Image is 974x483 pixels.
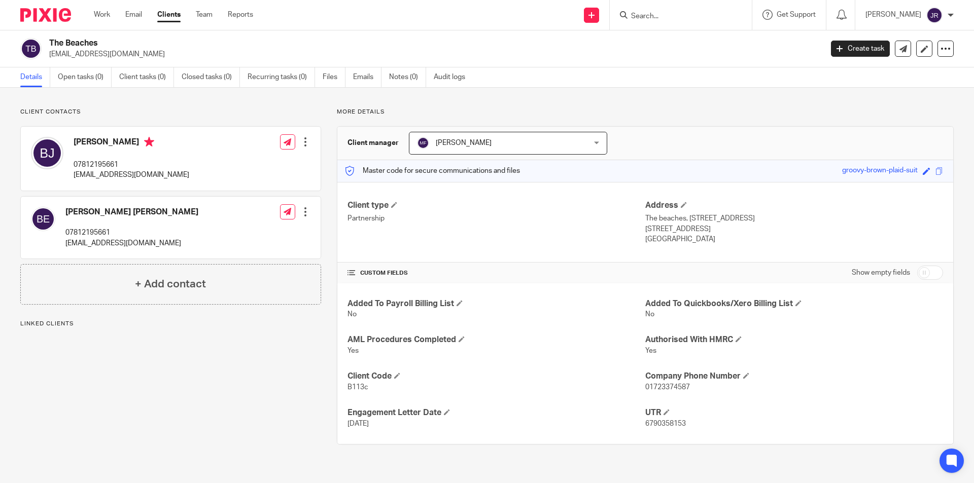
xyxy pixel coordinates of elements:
[31,207,55,231] img: svg%3E
[20,320,321,328] p: Linked clients
[347,335,645,345] h4: AML Procedures Completed
[347,213,645,224] p: Partnership
[248,67,315,87] a: Recurring tasks (0)
[49,49,816,59] p: [EMAIL_ADDRESS][DOMAIN_NAME]
[842,165,918,177] div: groovy-brown-plaid-suit
[157,10,181,20] a: Clients
[389,67,426,87] a: Notes (0)
[645,224,943,234] p: [STREET_ADDRESS]
[347,420,369,427] span: [DATE]
[831,41,890,57] a: Create task
[645,311,654,318] span: No
[630,12,721,21] input: Search
[645,420,686,427] span: 6790358153
[347,407,645,418] h4: Engagement Letter Date
[347,347,359,354] span: Yes
[74,170,189,180] p: [EMAIL_ADDRESS][DOMAIN_NAME]
[645,384,690,391] span: 01723374587
[135,276,206,292] h4: + Add contact
[645,213,943,224] p: The beaches, [STREET_ADDRESS]
[228,10,253,20] a: Reports
[65,238,198,248] p: [EMAIL_ADDRESS][DOMAIN_NAME]
[347,138,399,148] h3: Client manager
[65,207,198,217] h4: [PERSON_NAME] [PERSON_NAME]
[347,200,645,211] h4: Client type
[852,268,910,278] label: Show empty fields
[347,311,357,318] span: No
[353,67,381,87] a: Emails
[777,11,816,18] span: Get Support
[196,10,213,20] a: Team
[926,7,943,23] img: svg%3E
[20,67,50,87] a: Details
[119,67,174,87] a: Client tasks (0)
[20,108,321,116] p: Client contacts
[436,139,492,146] span: [PERSON_NAME]
[125,10,142,20] a: Email
[347,384,368,391] span: B113c
[347,371,645,382] h4: Client Code
[323,67,345,87] a: Files
[645,200,943,211] h4: Address
[31,137,63,169] img: svg%3E
[345,166,520,176] p: Master code for secure communications and files
[645,371,943,382] h4: Company Phone Number
[49,38,663,49] h2: The Beaches
[417,137,429,149] img: svg%3E
[58,67,112,87] a: Open tasks (0)
[645,335,943,345] h4: Authorised With HMRC
[347,269,645,277] h4: CUSTOM FIELDS
[645,299,943,309] h4: Added To Quickbooks/Xero Billing List
[20,38,42,59] img: svg%3E
[645,234,943,244] p: [GEOGRAPHIC_DATA]
[20,8,71,22] img: Pixie
[645,407,943,418] h4: UTR
[144,137,154,147] i: Primary
[74,137,189,150] h4: [PERSON_NAME]
[182,67,240,87] a: Closed tasks (0)
[65,228,198,238] p: 07812195661
[94,10,110,20] a: Work
[347,299,645,309] h4: Added To Payroll Billing List
[434,67,473,87] a: Audit logs
[645,347,656,354] span: Yes
[337,108,954,116] p: More details
[74,160,189,170] p: 07812195661
[865,10,921,20] p: [PERSON_NAME]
